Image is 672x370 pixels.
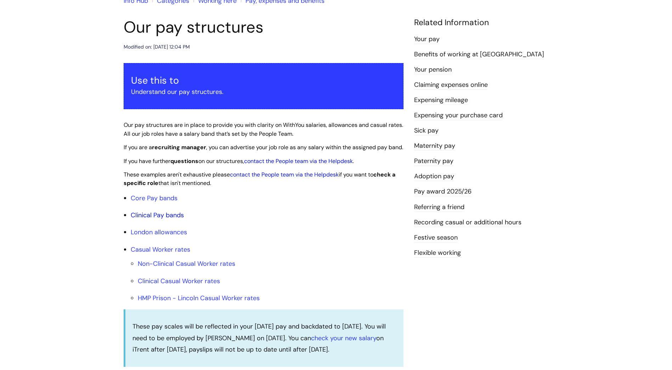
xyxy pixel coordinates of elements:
h3: Use this to [131,75,396,86]
a: Non-Clinical Casual Worker rates [138,259,235,268]
a: contact the People team via the Helpdesk [244,157,353,165]
strong: recruiting manager [152,144,206,151]
span: Our pay structures are in place to provide you with clarity on WithYou salaries, allowances and c... [124,121,403,138]
a: Adoption pay [414,172,454,181]
a: Core Pay bands [131,194,177,202]
a: HMP Prison - Lincoln Casual Worker rates [138,294,260,302]
a: Pay award 2025/26 [414,187,471,196]
a: check your new salary [311,334,376,342]
strong: questions [170,157,198,165]
h1: Our pay structures [124,18,403,37]
a: Expensing your purchase card [414,111,503,120]
a: Sick pay [414,126,439,135]
p: These pay scales will be reflected in your [DATE] pay and backdated to [DATE]. You will need to b... [132,321,396,355]
a: Your pay [414,35,440,44]
a: Referring a friend [414,203,464,212]
a: Benefits of working at [GEOGRAPHIC_DATA] [414,50,544,59]
a: Clinical Pay bands [131,211,184,219]
a: Expensing mileage [414,96,468,105]
a: Maternity pay [414,141,455,151]
span: These examples aren't exhaustive please if you want to that isn't mentioned. [124,171,395,187]
a: Festive season [414,233,458,242]
div: Modified on: [DATE] 12:04 PM [124,43,190,51]
span: If you have further on our structures, . [124,157,354,165]
a: Flexible working [414,248,461,258]
a: Paternity pay [414,157,453,166]
a: Claiming expenses online [414,80,488,90]
a: Recording casual or additional hours [414,218,521,227]
a: London allowances [131,228,187,236]
p: Understand our pay structures. [131,86,396,97]
a: contact the People team via the Helpdesk [230,171,339,178]
span: If you are a , you can advertise your job role as any salary within the assigned pay band. [124,144,403,151]
a: Clinical Casual Worker rates [138,277,220,285]
h4: Related Information [414,18,549,28]
a: Your pension [414,65,452,74]
a: Casual Worker rates [131,245,190,254]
